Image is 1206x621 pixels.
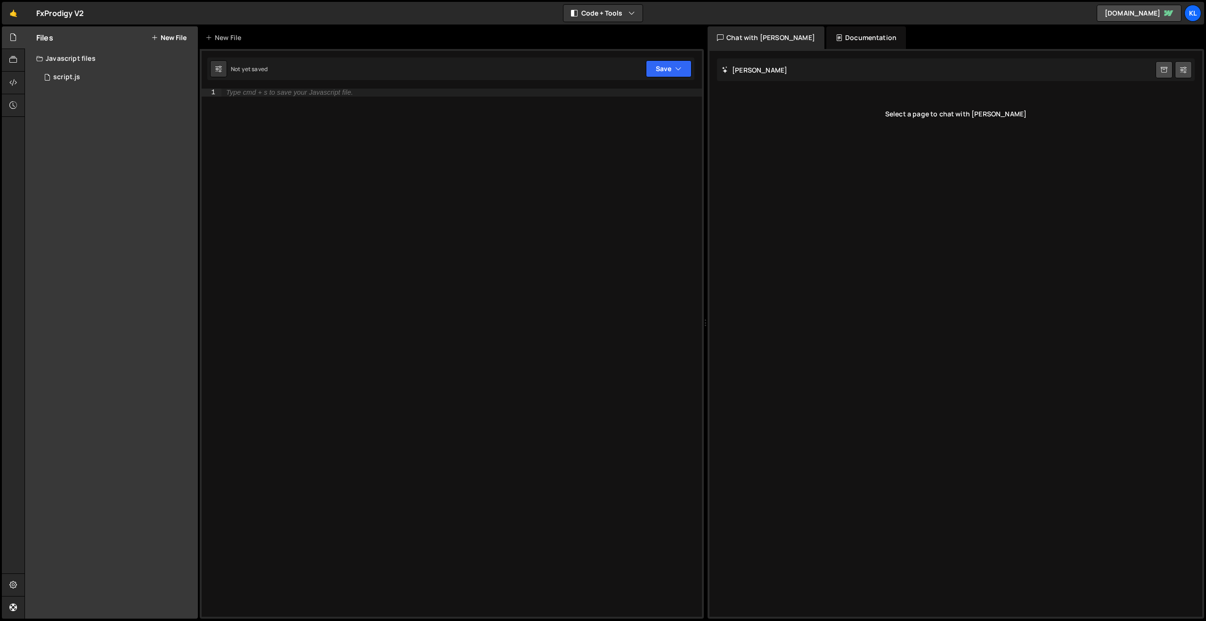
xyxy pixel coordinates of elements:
button: Save [646,60,692,77]
h2: [PERSON_NAME] [722,65,787,74]
a: 🤙 [2,2,25,25]
a: Kl [1184,5,1201,22]
div: FxProdigy V2 [36,8,84,19]
div: Documentation [826,26,906,49]
h2: Files [36,33,53,43]
div: New File [205,33,245,42]
div: 1 [202,89,221,97]
a: [DOMAIN_NAME] [1097,5,1182,22]
div: 17221/47649.js [36,68,198,87]
div: script.js [53,73,80,82]
div: Type cmd + s to save your Javascript file. [226,89,353,96]
button: Code + Tools [563,5,643,22]
div: Select a page to chat with [PERSON_NAME] [717,95,1195,133]
div: Javascript files [25,49,198,68]
div: Not yet saved [231,65,268,73]
button: New File [151,34,187,41]
div: Chat with [PERSON_NAME] [708,26,824,49]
